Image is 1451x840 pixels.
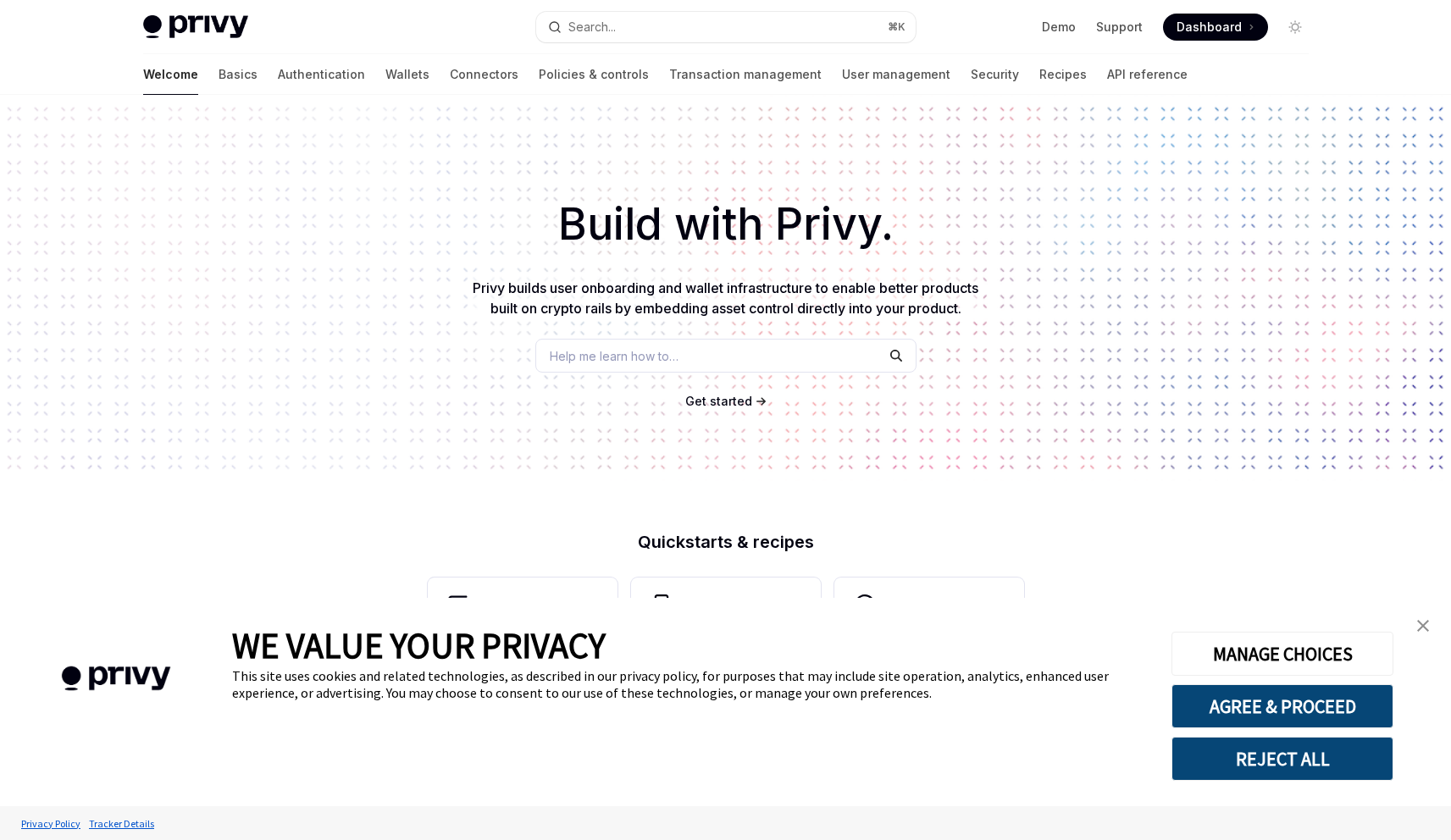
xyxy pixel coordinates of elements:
button: REJECT ALL [1171,737,1393,781]
a: Wallets [385,54,429,95]
button: Search...⌘K [536,12,916,42]
a: Get started [685,393,752,410]
a: Privacy Policy [17,809,85,838]
a: User management [842,54,950,95]
button: AGREE & PROCEED [1171,684,1393,728]
a: Recipes [1039,54,1087,95]
span: Get started [685,394,752,408]
a: Demo [1042,19,1076,36]
a: Transaction management [669,54,822,95]
span: Help me learn how to… [550,347,678,365]
img: close banner [1417,620,1429,632]
a: Welcome [143,54,198,95]
a: **** *****Whitelabel login, wallets, and user management with your own UI and branding. [834,577,1024,750]
a: Basics [219,54,258,95]
a: Policies & controls [539,54,649,95]
a: Authentication [278,54,365,95]
h2: Quickstarts & recipes [428,533,1024,550]
a: Dashboard [1163,14,1268,41]
span: WE VALUE YOUR PRIVACY [232,623,606,667]
a: Support [1096,19,1143,36]
a: **** **** **** ***Use the React Native SDK to build a mobile app on Solana. [631,577,821,750]
a: Tracker Details [85,809,158,838]
button: Toggle dark mode [1282,14,1309,41]
img: company logo [25,642,207,716]
div: Search... [568,17,616,37]
span: Privy builds user onboarding and wallet infrastructure to enable better products built on crypto ... [473,279,978,317]
div: This site uses cookies and related technologies, as described in our privacy policy, for purposes... [232,667,1146,701]
h1: Build with Privy. [27,191,1424,257]
a: Security [971,54,1019,95]
span: Dashboard [1177,19,1242,36]
button: MANAGE CHOICES [1171,632,1393,676]
a: Connectors [450,54,518,95]
a: close banner [1406,609,1440,643]
a: API reference [1107,54,1188,95]
img: light logo [143,15,248,39]
span: ⌘ K [888,20,905,34]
